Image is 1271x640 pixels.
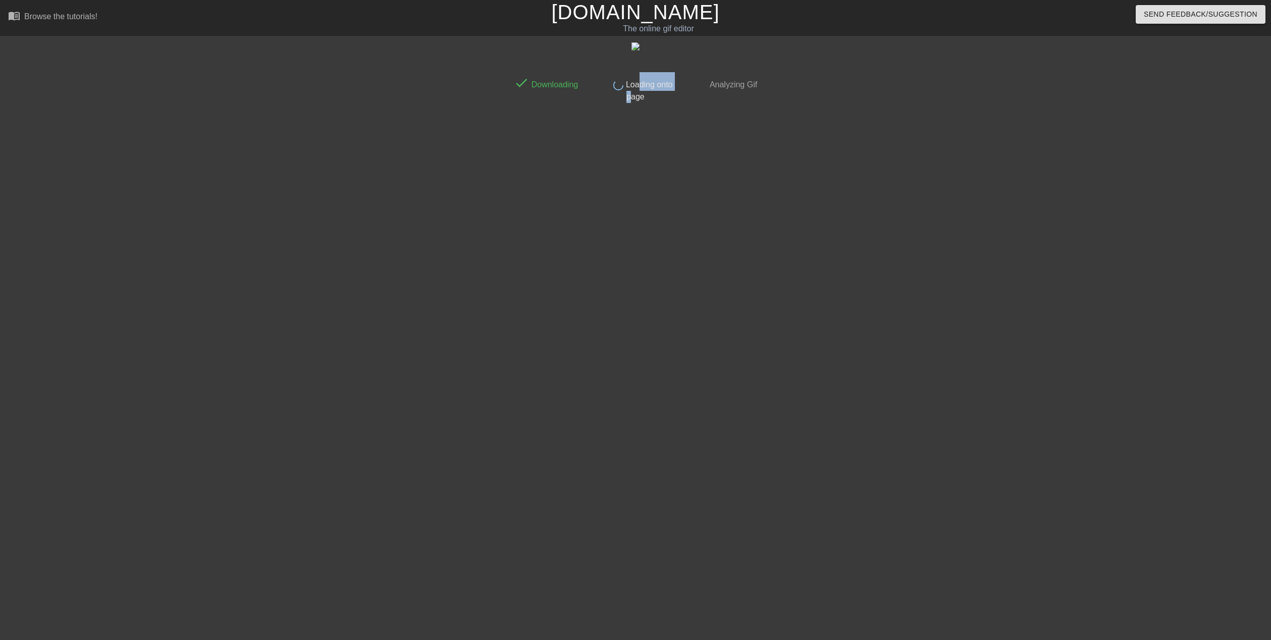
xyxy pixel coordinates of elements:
[529,80,578,89] span: Downloading
[514,75,529,90] span: done
[1144,8,1257,21] span: Send Feedback/Suggestion
[1136,5,1265,24] button: Send Feedback/Suggestion
[24,12,97,21] div: Browse the tutorials!
[8,10,97,25] a: Browse the tutorials!
[631,42,640,50] img: PjzQD.gif
[551,1,719,23] a: [DOMAIN_NAME]
[708,80,757,89] span: Analyzing Gif
[623,80,672,101] span: Loading onto page
[8,10,20,22] span: menu_book
[429,23,888,35] div: The online gif editor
